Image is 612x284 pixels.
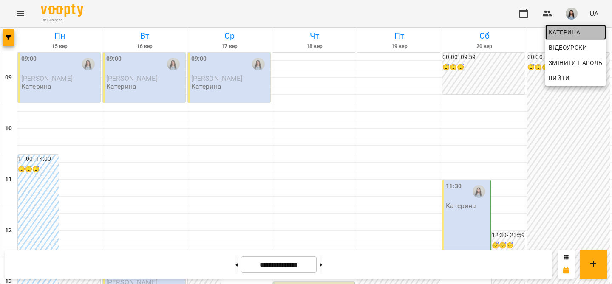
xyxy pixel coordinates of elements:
button: Вийти [545,70,606,86]
span: Катерина [549,27,603,37]
a: Змінити пароль [545,55,606,70]
a: Відеоуроки [545,40,590,55]
span: Змінити пароль [549,58,603,68]
span: Вийти [549,73,569,83]
a: Катерина [545,25,606,40]
span: Відеоуроки [549,42,587,53]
